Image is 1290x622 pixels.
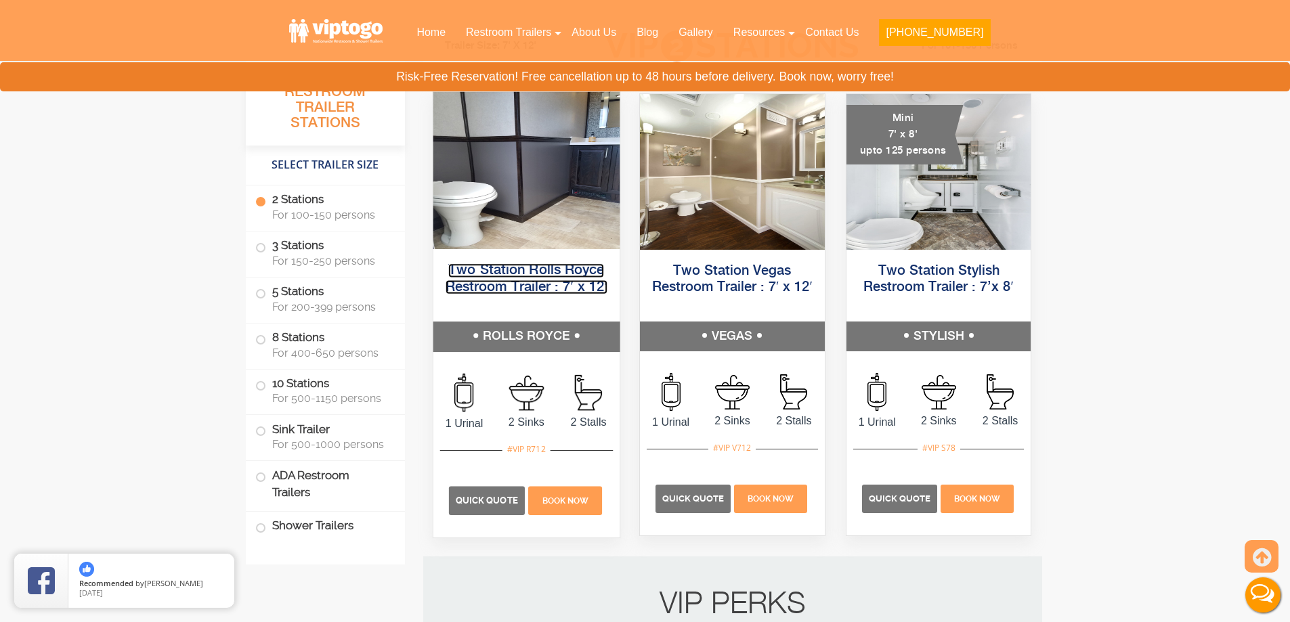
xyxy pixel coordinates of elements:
a: Contact Us [795,18,869,47]
span: Quick Quote [869,493,930,504]
span: Book Now [542,496,588,506]
a: Quick Quote [862,492,939,504]
label: Shower Trailers [255,512,395,541]
label: 8 Stations [255,324,395,365]
a: Book Now [733,492,809,504]
button: Live Chat [1236,568,1290,622]
h5: ROLLS ROYCE [433,321,619,351]
h5: STYLISH [846,321,1031,351]
img: an icon of sink [922,375,956,409]
img: an icon of urinal [662,373,681,411]
div: #VIP V712 [708,439,756,457]
h4: Select Trailer Size [246,152,405,178]
span: 2 Stalls [763,413,825,429]
a: Resources [723,18,795,47]
div: Mini 7' x 8' upto 125 persons [846,105,964,164]
label: 10 Stations [255,370,395,412]
span: 2 Sinks [908,413,970,429]
span: For 150-250 persons [272,254,389,267]
span: by [79,579,223,589]
img: an icon of sink [715,375,750,409]
span: 1 Urinal [846,414,908,430]
img: an icon of stall [987,374,1014,409]
span: 2 Sinks [495,414,557,430]
span: Book Now [748,494,794,504]
img: Side view of two station restroom trailer with separate doors for males and females [640,94,825,250]
a: Two Station Stylish Restroom Trailer : 7’x 8′ [863,264,1013,294]
span: 1 Urinal [640,414,702,430]
span: For 500-1000 persons [272,438,389,451]
div: #VIP R712 [502,441,550,458]
a: Quick Quote [655,492,733,504]
span: 2 Stalls [557,414,620,430]
img: an icon of urinal [867,373,886,411]
a: Quick Quote [448,494,526,506]
a: Home [406,18,456,47]
img: thumbs up icon [79,562,94,577]
span: [DATE] [79,587,103,598]
span: Quick Quote [662,493,724,504]
div: #VIP S78 [918,439,960,457]
span: 2 Sinks [702,413,763,429]
a: Book Now [939,492,1016,504]
img: an icon of stall [780,374,807,409]
span: Book Now [954,494,1000,504]
span: For 500-1150 persons [272,392,389,405]
label: 3 Stations [255,231,395,273]
button: [PHONE_NUMBER] [879,19,990,46]
a: Two Station Vegas Restroom Trailer : 7′ x 12′ [652,264,813,294]
img: an icon of stall [574,375,601,411]
a: Book Now [526,494,603,506]
span: 1 Urinal [433,415,495,431]
span: 2 Stalls [970,413,1031,429]
img: an icon of sink [509,375,544,410]
span: For 400-650 persons [272,347,389,359]
label: Sink Trailer [255,415,395,457]
a: About Us [561,18,626,47]
span: Quick Quote [455,495,517,506]
img: Side view of two station restroom trailer with separate doors for males and females [433,92,619,249]
img: Review Rating [28,567,55,594]
a: Two Station Rolls Royce Restroom Trailer : 7′ x 12′ [445,263,607,294]
label: 5 Stations [255,277,395,319]
label: 2 Stations [255,185,395,227]
img: an icon of urinal [454,374,473,412]
img: A mini restroom trailer with two separate stations and separate doors for males and females [846,94,1031,250]
label: ADA Restroom Trailers [255,461,395,507]
h5: VEGAS [640,321,825,351]
h3: All Portable Restroom Trailer Stations [246,64,405,146]
a: Blog [626,18,668,47]
span: For 100-150 persons [272,208,389,221]
span: [PERSON_NAME] [144,578,203,588]
span: Recommended [79,578,133,588]
a: Restroom Trailers [456,18,561,47]
span: For 200-399 persons [272,301,389,313]
a: Gallery [668,18,723,47]
a: [PHONE_NUMBER] [869,18,1000,54]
